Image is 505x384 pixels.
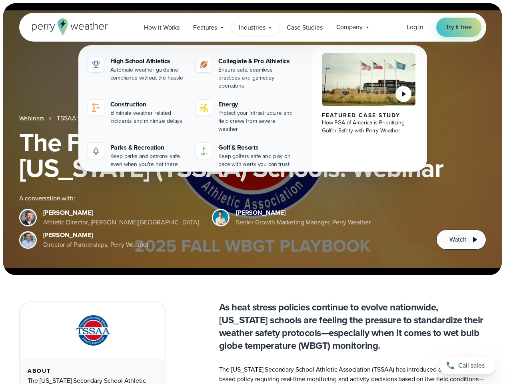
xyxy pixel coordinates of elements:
h1: The Fall WBGT Playbook for [US_STATE] (TSSAA) Schools: Webinar [19,130,486,181]
div: [PERSON_NAME] [43,208,200,218]
div: Keep golfers safe and play on pace with alerts you can trust [218,152,295,168]
img: parks-icon-grey.svg [91,146,101,156]
div: Senior Growth Marketing Manager, Perry Weather [236,218,371,227]
div: About [28,368,158,374]
a: How it Works [137,19,186,36]
img: Brian Wyatt [20,210,36,225]
a: Parks & Recreation Keep parks and patrons safe, even when you're not there [85,140,190,172]
span: How it Works [144,23,180,32]
span: Call sales [458,361,485,370]
a: Webinars [19,114,44,123]
div: Director of Partnerships, Perry Weather [43,240,149,250]
img: construction perry weather [91,103,101,112]
img: highschool-icon.svg [91,60,101,69]
div: Protect your infrastructure and field crews from severe weather [218,109,295,133]
div: Energy [218,100,295,109]
div: How PGA of America is Prioritizing Golfer Safety with Perry Weather [322,119,416,135]
nav: Breadcrumb [19,114,486,123]
div: High School Athletics [110,56,187,66]
a: Case Studies [280,19,329,36]
span: Case Studies [287,23,322,32]
div: Athletic Director, [PERSON_NAME][GEOGRAPHIC_DATA] [43,218,200,227]
img: Spencer Patton, Perry Weather [213,210,228,225]
a: Energy Protect your infrastructure and field crews from severe weather [193,96,298,136]
img: Jeff Wood [20,232,36,248]
div: Featured Case Study [322,112,416,119]
p: As heat stress policies continue to evolve nationwide, [US_STATE] schools are feeling the pressur... [219,301,486,352]
div: [PERSON_NAME] [236,208,371,218]
img: TSSAA-Tennessee-Secondary-School-Athletic-Association.svg [66,312,120,349]
img: PGA of America, Frisco Campus [322,53,416,106]
div: Ensure safe, seamless practices and gameday operations [218,66,295,90]
div: Collegiate & Pro Athletics [218,56,295,66]
div: A conversation with: [19,194,424,203]
span: Features [193,23,217,32]
a: Log in [407,22,423,32]
a: Call sales [439,357,495,374]
div: Automate weather guideline compliance without the hassle [110,66,187,82]
a: Collegiate & Pro Athletics Ensure safe, seamless practices and gameday operations [193,53,298,93]
a: PGA of America, Frisco Campus Featured Case Study How PGA of America is Prioritizing Golfer Safet... [312,47,425,178]
img: golf-iconV2.svg [199,146,209,156]
button: Watch [436,230,486,250]
div: Construction [110,100,187,109]
a: Try it free [436,18,481,37]
img: energy-icon@2x-1.svg [199,103,209,112]
span: Company [336,22,363,32]
div: [PERSON_NAME] [43,230,149,240]
span: Try it free [446,22,471,32]
div: Parks & Recreation [110,143,187,152]
div: Golf & Resorts [218,143,295,152]
a: TSSAA WBGT Fall Playbook [57,114,133,123]
span: Industries [239,23,265,32]
img: proathletics-icon@2x-1.svg [199,60,209,69]
div: Keep parks and patrons safe, even when you're not there [110,152,187,168]
div: Eliminate weather related incidents and minimize delays [110,109,187,125]
span: Watch [449,235,466,244]
a: Golf & Resorts Keep golfers safe and play on pace with alerts you can trust [193,140,298,172]
a: construction perry weather Construction Eliminate weather related incidents and minimize delays [85,96,190,128]
a: High School Athletics Automate weather guideline compliance without the hassle [85,53,190,85]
